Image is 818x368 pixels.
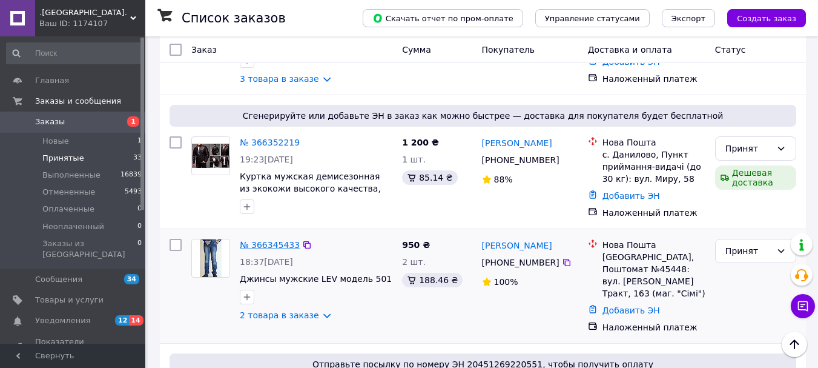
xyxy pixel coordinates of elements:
span: Статус [715,45,746,55]
a: [PERSON_NAME] [482,137,552,149]
span: Уведомления [35,315,90,326]
button: Чат с покупателем [791,294,815,318]
a: Добавить ЭН [602,191,660,201]
span: Доставка и оплата [588,45,672,55]
span: Скачать отчет по пром-оплате [372,13,513,24]
div: Наложенный платеж [602,73,705,85]
span: Сумма [402,45,431,55]
span: Заказ [191,45,217,55]
span: Заказы и сообщения [35,96,121,107]
div: Ваш ID: 1174107 [39,18,145,29]
button: Создать заказ [727,9,806,27]
span: 18:37[DATE] [240,257,293,267]
span: 88% [494,175,513,184]
div: Наложенный платеж [602,321,705,333]
input: Поиск [6,42,143,64]
div: с. Данилово, Пункт приймання-видачі (до 30 кг): вул. Миру, 58 [602,149,705,185]
div: Дешевая доставка [715,166,796,190]
a: 2 товара в заказе [240,310,319,320]
span: [PHONE_NUMBER] [482,155,559,165]
a: Куртка мужская демисезонная из экокожи высокого качества, есть большие размеры DIKAI 60 [240,172,382,206]
span: 19:23[DATE] [240,155,293,164]
button: Наверх [782,332,807,357]
span: 0 [137,221,142,232]
span: Новые [42,136,69,147]
span: 33 [133,153,142,164]
span: Управление статусами [545,14,640,23]
a: Фото товару [191,136,230,175]
a: Фото товару [191,239,230,278]
a: [PERSON_NAME] [482,239,552,252]
span: Заказы из [GEOGRAPHIC_DATA] [42,238,137,260]
span: Сообщения [35,274,82,285]
button: Управление статусами [535,9,650,27]
a: № 366352219 [240,138,300,147]
span: 34 [124,274,139,284]
span: 12 [115,315,129,326]
span: 1 [127,116,139,127]
h1: Список заказов [182,11,286,25]
div: [GEOGRAPHIC_DATA], Поштомат №45448: вул. [PERSON_NAME] Тракт, 163 (маг. "Сімі") [602,251,705,299]
span: 1 шт. [402,155,426,164]
a: № 366345433 [240,240,300,250]
a: Джинсы мужские LEV модель 501 [240,274,392,284]
span: .ГАРДЕРОБ. [39,7,130,18]
span: Создать заказ [737,14,796,23]
span: Показатели работы компании [35,336,112,358]
span: Покупатель [482,45,535,55]
span: Главная [35,75,69,86]
span: 100% [494,277,518,287]
span: 0 [137,238,142,260]
span: Выполненные [42,170,101,181]
a: 3 товара в заказе [240,74,319,84]
span: 0 [137,204,142,215]
div: 188.46 ₴ [402,273,463,287]
a: Создать заказ [715,13,806,22]
span: Оплаченные [42,204,94,215]
span: 14 [129,315,143,326]
span: 2 шт. [402,257,426,267]
span: 5493 [125,187,142,198]
div: Наложенный платеж [602,207,705,219]
span: 1 200 ₴ [402,138,439,147]
span: Неоплаченный [42,221,104,232]
span: [PHONE_NUMBER] [482,258,559,267]
span: 950 ₴ [402,240,430,250]
img: Фото товару [200,239,221,277]
span: Товары и услуги [35,295,104,306]
span: Принятые [42,153,84,164]
span: 16839 [120,170,142,181]
div: Принят [725,244,771,258]
span: Заказы [35,116,65,127]
span: Отмененные [42,187,95,198]
div: Принят [725,142,771,155]
div: 85.14 ₴ [402,170,457,185]
button: Скачать отчет по пром-оплате [363,9,523,27]
div: Нова Пошта [602,239,705,251]
a: Добавить ЭН [602,306,660,315]
span: 1 [137,136,142,147]
span: Сгенерируйте или добавьте ЭН в заказ как можно быстрее — доставка для покупателя будет бесплатной [174,110,791,122]
div: Нова Пошта [602,136,705,149]
button: Экспорт [662,9,715,27]
span: Экспорт [671,14,705,23]
img: Фото товару [192,144,229,169]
